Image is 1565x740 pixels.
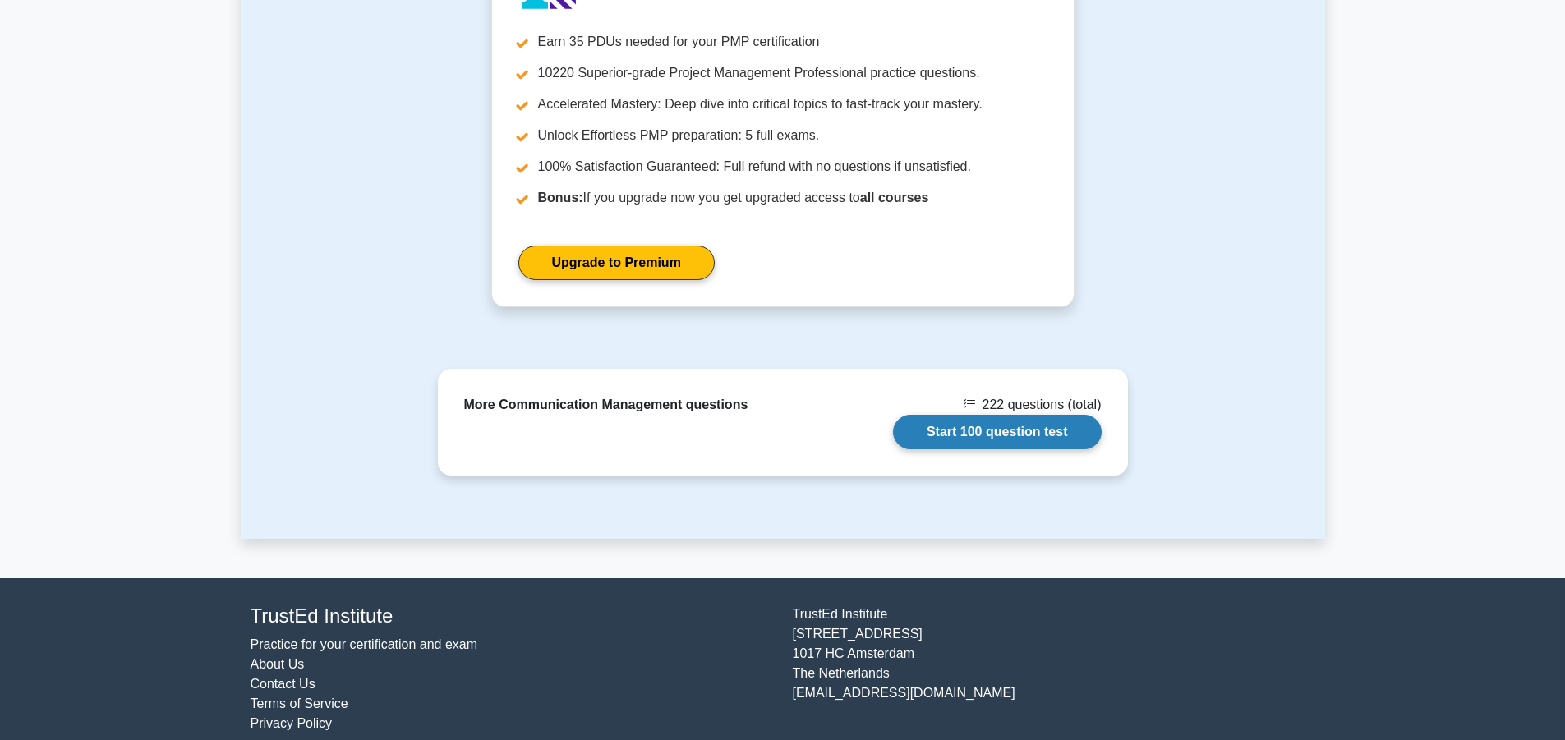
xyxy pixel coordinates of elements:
h4: TrustEd Institute [251,604,773,628]
a: Start 100 question test [893,415,1102,449]
a: Terms of Service [251,696,348,710]
a: Practice for your certification and exam [251,637,478,651]
a: Contact Us [251,677,315,691]
div: TrustEd Institute [STREET_ADDRESS] 1017 HC Amsterdam The Netherlands [EMAIL_ADDRESS][DOMAIN_NAME] [783,604,1325,733]
a: About Us [251,657,305,671]
a: Privacy Policy [251,716,333,730]
a: Upgrade to Premium [518,246,715,280]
